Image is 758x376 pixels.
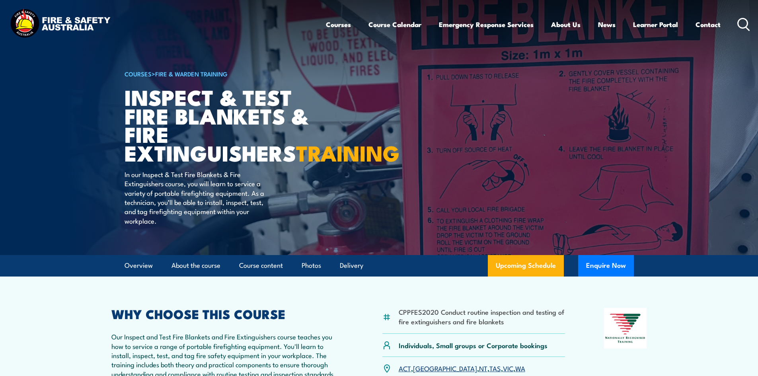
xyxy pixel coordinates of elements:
a: Course Calendar [368,14,421,35]
a: Fire & Warden Training [155,69,228,78]
a: ACT [399,363,411,373]
h6: > [125,69,321,78]
a: News [598,14,616,35]
a: Overview [125,255,153,276]
a: Upcoming Schedule [488,255,564,277]
p: , , , , , [399,364,525,373]
button: Enquire Now [578,255,634,277]
p: In our Inspect & Test Fire Blankets & Fire Extinguishers course, you will learn to service a vari... [125,169,270,225]
a: TAS [489,363,501,373]
a: Photos [302,255,321,276]
a: Emergency Response Services [439,14,534,35]
a: Courses [326,14,351,35]
strong: TRAINING [296,136,399,169]
li: CPPFES2020 Conduct routine inspection and testing of fire extinguishers and fire blankets [399,307,565,326]
a: [GEOGRAPHIC_DATA] [413,363,477,373]
a: Contact [696,14,721,35]
a: About Us [551,14,581,35]
a: WA [515,363,525,373]
h2: WHY CHOOSE THIS COURSE [111,308,344,319]
a: Delivery [340,255,363,276]
a: Course content [239,255,283,276]
h1: Inspect & Test Fire Blankets & Fire Extinguishers [125,88,321,162]
a: NT [479,363,487,373]
a: VIC [503,363,513,373]
a: COURSES [125,69,152,78]
img: Nationally Recognised Training logo. [604,308,647,349]
a: Learner Portal [633,14,678,35]
p: Individuals, Small groups or Corporate bookings [399,341,548,350]
a: About the course [171,255,220,276]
